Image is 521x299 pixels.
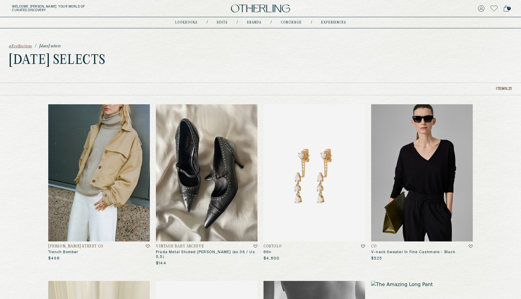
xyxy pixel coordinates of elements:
div: / [207,20,208,25]
a: Prada metal studed Mary-Janes (EU 36 / US 5,5)Vintage Baby ArchivePrada Metal Studed [PERSON_NAME... [156,104,257,266]
p: Items: 21 [496,87,512,91]
p: $144 [156,261,166,266]
a: lookbooks [175,21,197,24]
h4: Vintage Baby Archive [156,244,204,249]
span: [DATE] Selects [39,44,61,49]
div: / [311,20,312,25]
a: all collections [9,44,32,49]
h3: V-neck Sweater In Fine Cashmere - Black [371,250,473,255]
a: /[DATE] Selects [35,44,61,49]
h3: Prada Metal Studed [PERSON_NAME] (eu 36 / Us 5,5) [156,250,257,260]
img: 66N [264,104,365,241]
h5: Welcome, [PERSON_NAME] . Your world of curated discovery. [12,5,161,12]
a: Edits [217,21,228,24]
div: / [237,20,238,25]
a: Brands [247,21,261,24]
a: experiences [321,21,346,24]
span: / [35,44,36,49]
h1: [DATE] Selects [9,55,106,67]
h4: [PERSON_NAME] Street Co [48,244,103,249]
img: logo [231,5,290,13]
a: V-Neck Sweater in Fine Cashmere - BlackCOV-neck Sweater In Fine Cashmere - Black$525 [371,104,473,261]
h3: Trench Bomber [48,250,150,255]
div: / [270,20,272,25]
img: V-Neck Sweater in Fine Cashmere - Black [371,104,473,241]
p: $4,800 [264,256,279,261]
img: TRENCH BOMBER [48,104,150,241]
h4: COSTOLO [264,244,282,249]
a: concierge [281,21,302,24]
p: $498 [48,256,60,261]
span: 1 [507,7,511,10]
a: 1 [504,4,509,13]
h3: 66n [264,250,365,255]
p: $525 [371,256,382,261]
img: Prada metal studed Mary-Janes (EU 36 / US 5,5) [156,104,257,241]
a: 66NCOSTOLO66n$4,800 [264,104,365,261]
a: TRENCH BOMBER[PERSON_NAME] Street CoTrench Bomber$498 [48,104,150,261]
h4: CO [371,244,377,249]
